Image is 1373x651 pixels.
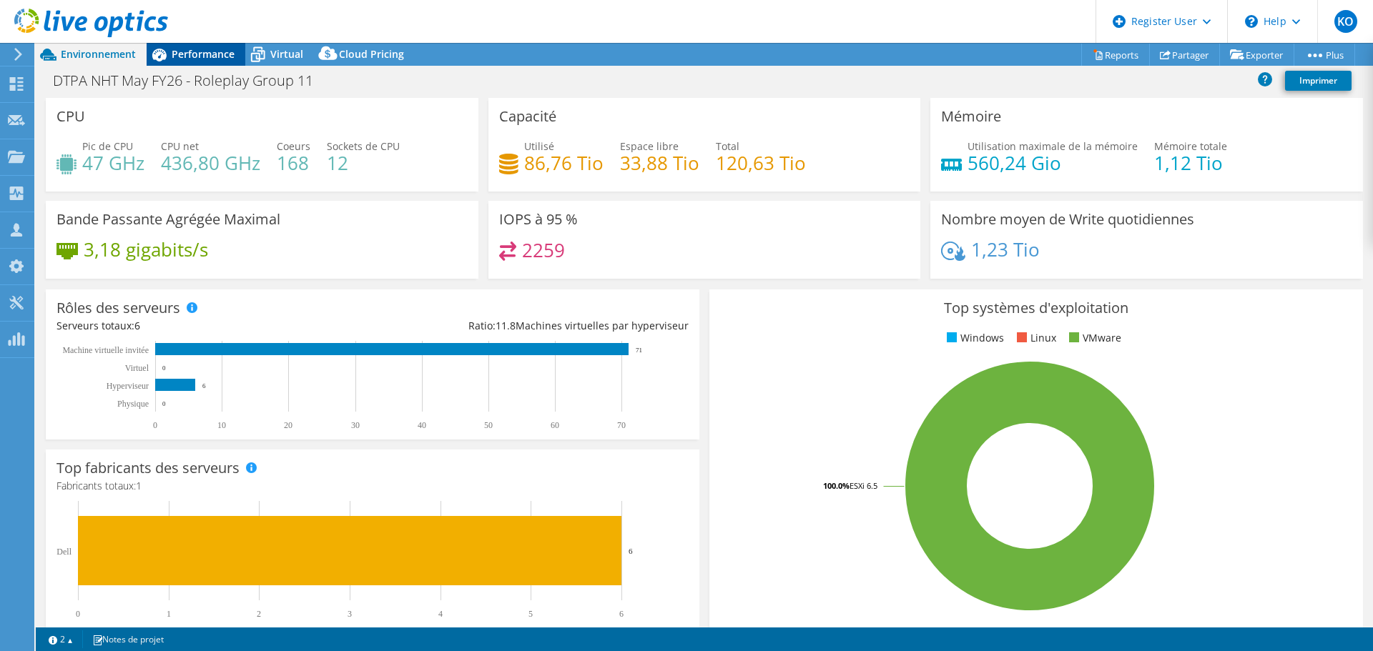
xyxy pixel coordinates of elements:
[620,139,679,153] span: Espace libre
[522,242,565,258] h4: 2259
[1334,10,1357,33] span: KO
[153,420,157,430] text: 0
[277,155,310,171] h4: 168
[82,155,144,171] h4: 47 GHz
[1149,44,1220,66] a: Partager
[117,399,149,409] text: Physique
[1154,139,1227,153] span: Mémoire totale
[1081,44,1150,66] a: Reports
[716,155,806,171] h4: 120,63 Tio
[823,480,850,491] tspan: 100.0%
[61,47,136,61] span: Environnement
[76,609,80,619] text: 0
[968,139,1138,153] span: Utilisation maximale de la mémoire
[270,47,303,61] span: Virtual
[943,330,1004,346] li: Windows
[84,242,208,257] h4: 3,18 gigabits/s
[134,319,140,332] span: 6
[56,212,280,227] h3: Bande Passante Agrégée Maximal
[524,139,554,153] span: Utilisé
[528,609,533,619] text: 5
[348,609,352,619] text: 3
[850,480,877,491] tspan: ESXi 6.5
[107,381,149,391] text: Hyperviseur
[1294,44,1355,66] a: Plus
[161,139,199,153] span: CPU net
[217,420,226,430] text: 10
[373,318,689,334] div: Ratio: Machines virtuelles par hyperviseur
[720,300,1352,316] h3: Top systèmes d'exploitation
[620,155,699,171] h4: 33,88 Tio
[125,363,149,373] text: Virtuel
[202,382,206,389] text: 6
[619,609,624,619] text: 6
[167,609,171,619] text: 1
[162,364,166,372] text: 0
[339,47,404,61] span: Cloud Pricing
[39,630,83,648] a: 2
[499,109,556,124] h3: Capacité
[162,400,166,407] text: 0
[499,212,578,227] h3: IOPS à 95 %
[1245,15,1258,28] svg: \n
[438,609,443,619] text: 4
[56,547,72,557] text: Dell
[1066,330,1121,346] li: VMware
[161,155,260,171] h4: 436,80 GHz
[56,478,689,494] h4: Fabricants totaux:
[1013,330,1056,346] li: Linux
[524,155,604,171] h4: 86,76 Tio
[617,420,626,430] text: 70
[172,47,235,61] span: Performance
[257,609,261,619] text: 2
[551,420,559,430] text: 60
[56,318,373,334] div: Serveurs totaux:
[941,109,1001,124] h3: Mémoire
[636,347,642,354] text: 71
[56,460,240,476] h3: Top fabricants des serveurs
[327,139,400,153] span: Sockets de CPU
[971,242,1040,257] h4: 1,23 Tio
[62,345,149,355] tspan: Machine virtuelle invitée
[484,420,493,430] text: 50
[56,300,180,316] h3: Rôles des serveurs
[1154,155,1227,171] h4: 1,12 Tio
[496,319,516,332] span: 11.8
[136,479,142,492] span: 1
[284,420,292,430] text: 20
[56,109,85,124] h3: CPU
[629,547,633,555] text: 6
[82,630,174,648] a: Notes de projet
[418,420,426,430] text: 40
[351,420,360,430] text: 30
[1285,71,1352,91] a: Imprimer
[1219,44,1294,66] a: Exporter
[277,139,310,153] span: Coeurs
[968,155,1138,171] h4: 560,24 Gio
[327,155,400,171] h4: 12
[716,139,739,153] span: Total
[46,73,335,89] h1: DTPA NHT May FY26 - Roleplay Group 11
[941,212,1194,227] h3: Nombre moyen de Write quotidiennes
[82,139,133,153] span: Pic de CPU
